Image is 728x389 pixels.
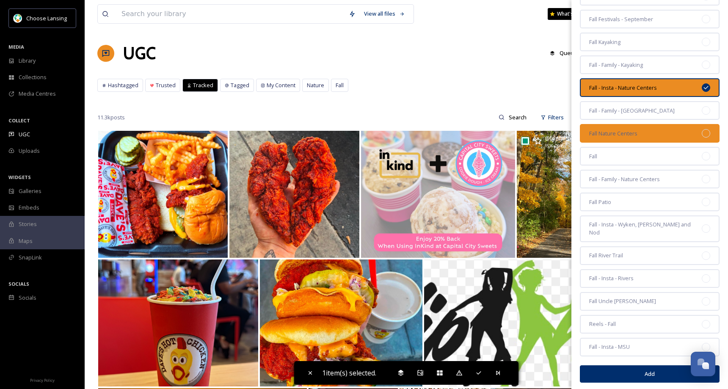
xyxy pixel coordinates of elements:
img: logo.jpeg [14,14,22,22]
span: Socials [19,294,36,302]
span: Fall - Family - [GEOGRAPHIC_DATA] [589,107,675,115]
span: WIDGETS [8,174,31,180]
span: Collections [19,73,47,81]
img: #minneapolis #mn your daveshotchicken is ‼️NOW OPEN‼️ADDRESS👉🏻548 Washington Ave N., Suite 221, M... [260,259,422,386]
input: Search [505,109,532,126]
span: Fall - Insta - Rivers [589,274,634,282]
span: Choose Lansing [26,14,67,22]
span: UGC [19,130,30,138]
button: Add [580,365,720,383]
span: Fall Uncle [PERSON_NAME] [589,297,656,305]
span: 11.3k posts [97,113,125,121]
img: #montgomery #al YOUR daveshotchicken is ALMOST ready‼️Opens THIS Friday, 10/17!🔥address👉🏻7413 Eas... [98,131,228,258]
a: What's New [548,8,590,20]
span: Nature [307,81,324,89]
span: 1536 x 2048 [545,143,564,149]
span: MEDIA [8,44,24,50]
span: Fall [589,152,597,160]
a: View all files [360,6,409,22]
span: Media Centres [19,90,56,98]
span: Fall - Family - Nature Centers [589,175,660,183]
span: Fall - Insta - Nature Centers [589,84,657,92]
span: Maps [19,237,33,245]
img: Sunday Funday = Dance Day! 🎶 Move, groove, and let loose with our Hip-Hop Dance Class. No experie... [424,259,584,386]
span: 1 item(s) selected. [322,368,376,378]
span: Fall - Insta - Wyken, [PERSON_NAME] and Nod [589,221,702,237]
span: Galleries [19,187,41,195]
input: Search your library [117,5,345,23]
a: Privacy Policy [30,375,55,385]
span: SnapLink [19,254,42,262]
span: Fall Festivals - September [589,15,653,23]
span: Fall - Family - Kayaking [589,61,643,69]
img: Raise your hand if you like cider and donuts! 🙋 We'll have many treats at this weekend's Apple Bu... [517,131,615,258]
span: Filters [548,113,564,121]
span: Tracked [193,81,213,89]
span: Fall Patio [589,198,611,206]
button: Open Chat [691,352,715,376]
img: We’re proud to partner with InKind! 🎉 When you pay through InKind, you’ll get 20% back for future... [361,131,515,258]
img: 🚨NOW OPEN🚨#Albuquerque #nm your FIRST EVER daveshotchicken is here to serve you!📍3703 Ellison Rd.... [98,259,258,386]
span: Fall Nature Centers [589,130,637,138]
span: Fall - Insta - MSU [589,343,630,351]
img: #orlando #fl in case you didn’t know, daveshotchicken is coming for you🔥Opens THIS Friday, 10/17‼... [229,131,359,258]
span: Library [19,57,36,65]
span: @ fennernature [545,134,585,142]
span: Fall River Trail [589,251,623,259]
span: Privacy Policy [30,378,55,383]
span: Fall Kayaking [589,38,620,46]
span: My Content [267,81,295,89]
span: Stories [19,220,37,228]
span: Trusted [156,81,176,89]
span: Uploads [19,147,40,155]
button: Queued [546,45,585,61]
span: Reels - Fall [589,320,616,328]
span: COLLECT [8,117,30,124]
span: Hashtagged [108,81,138,89]
a: Queued [546,45,589,61]
span: Tagged [231,81,249,89]
span: Embeds [19,204,39,212]
span: Fall [336,81,344,89]
a: UGC [123,41,156,66]
span: SOCIALS [8,281,29,287]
